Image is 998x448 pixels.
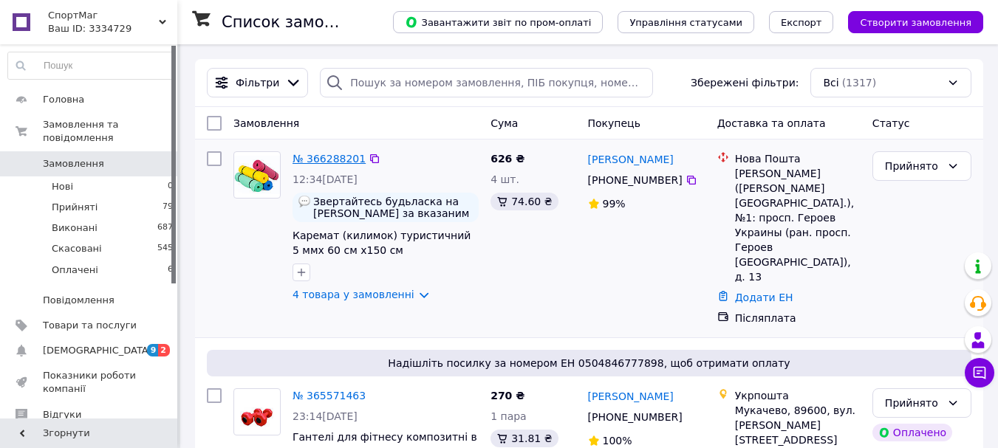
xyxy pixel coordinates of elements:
[52,180,73,193] span: Нові
[52,221,98,235] span: Виконані
[236,75,279,90] span: Фільтри
[735,403,861,447] div: Мукачево, 89600, вул. [PERSON_NAME][STREET_ADDRESS]
[213,356,965,371] span: Надішліть посилку за номером ЕН 0504846777898, щоб отримати оплату
[43,369,137,396] span: Показники роботи компанії
[168,263,173,277] span: 6
[585,170,686,190] div: [PHONE_NUMBER]
[769,11,834,33] button: Експорт
[293,289,414,300] a: 4 товара у замовленні
[393,11,603,33] button: Завантажити звіт по пром-оплаті
[168,180,173,193] span: 0
[618,11,754,33] button: Управління статусами
[8,52,174,79] input: Пошук
[48,9,159,22] span: СпортМаг
[233,117,299,129] span: Замовлення
[691,75,799,90] span: Збережені фільтри:
[885,395,941,411] div: Прийнято
[885,158,941,174] div: Прийнято
[629,17,742,28] span: Управління статусами
[872,117,910,129] span: Статус
[163,201,173,214] span: 79
[717,117,826,129] span: Доставка та оплата
[833,15,983,27] a: Створити замовлення
[293,153,366,165] a: № 366288201
[298,196,310,207] img: :speech_balloon:
[823,75,838,90] span: Всі
[491,430,558,447] div: 31.81 ₴
[588,389,674,404] a: [PERSON_NAME]
[842,77,877,89] span: (1317)
[52,263,98,277] span: Оплачені
[157,242,173,255] span: 545
[43,157,104,170] span: Замовлення
[293,230,471,256] a: Каремат (килимок) туристичний 5 ммх 60 см х150 см
[43,294,115,307] span: Повідомлення
[52,201,98,214] span: Прийняті
[585,407,686,427] div: [PHONE_NUMBER]
[491,153,524,165] span: 626 ₴
[43,93,84,106] span: Головна
[158,344,170,356] span: 2
[157,221,173,235] span: 687
[603,198,626,210] span: 99%
[222,13,372,31] h1: Список замовлень
[491,117,518,129] span: Cума
[735,166,861,284] div: [PERSON_NAME] ([PERSON_NAME][GEOGRAPHIC_DATA].), №1: просп. Героев Украины (ран. просп. Героев [G...
[43,118,177,145] span: Замовлення та повідомлення
[491,410,527,422] span: 1 пара
[735,151,861,166] div: Нова Пошта
[43,319,137,332] span: Товари та послуги
[965,358,994,387] button: Чат з покупцем
[781,17,822,28] span: Експорт
[603,435,632,447] span: 100%
[320,68,653,97] input: Пошук за номером замовлення, ПІБ покупця, номером телефону, Email, номером накладної
[43,344,152,357] span: [DEMOGRAPHIC_DATA]
[735,292,793,303] a: Додати ЕН
[233,151,281,199] a: Фото товару
[43,408,81,421] span: Відгуки
[293,173,358,185] span: 12:34[DATE]
[313,196,473,219] span: Звертайтесь будьласка на [PERSON_NAME] за вказаним номером телефону!!!
[52,242,102,255] span: Скасовані
[240,389,275,435] img: Фото товару
[147,344,159,356] span: 9
[588,152,674,167] a: [PERSON_NAME]
[735,311,861,325] div: Післяплата
[293,390,366,402] a: № 365571463
[234,156,280,193] img: Фото товару
[872,424,952,441] div: Оплачено
[735,388,861,403] div: Укрпошта
[293,410,358,422] span: 23:14[DATE]
[491,390,524,402] span: 270 ₴
[860,17,971,28] span: Створити замовлення
[588,117,640,129] span: Покупець
[48,22,177,35] div: Ваш ID: 3334729
[491,193,558,210] div: 74.60 ₴
[848,11,983,33] button: Створити замовлення
[405,15,591,29] span: Завантажити звіт по пром-оплаті
[491,173,519,185] span: 4 шт.
[233,388,281,435] a: Фото товару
